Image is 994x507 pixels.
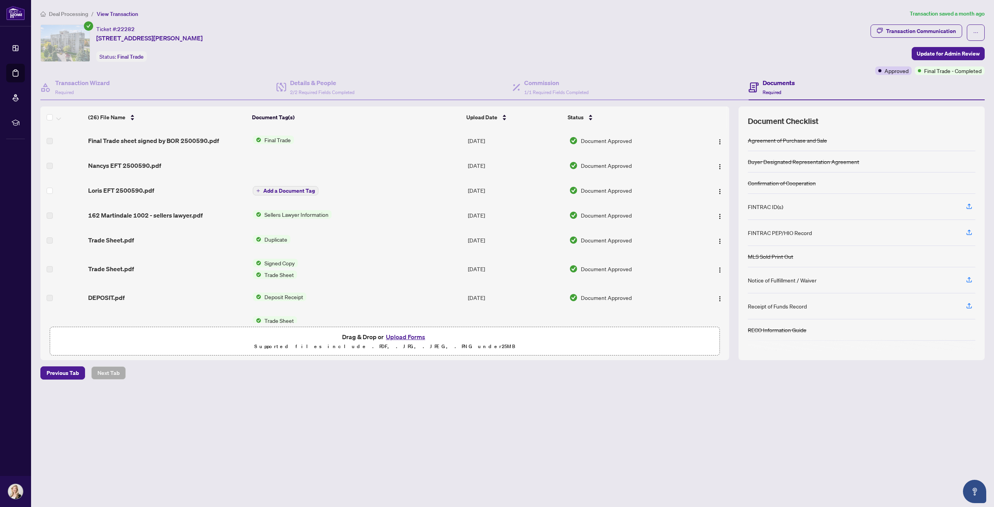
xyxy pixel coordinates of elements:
[261,235,290,244] span: Duplicate
[569,293,578,302] img: Document Status
[253,259,300,279] button: Status IconSigned CopyStatus IconTrade Sheet
[581,322,632,331] span: Document Approved
[263,188,315,193] span: Add a Document Tag
[963,480,986,503] button: Open asap
[261,210,332,219] span: Sellers Lawyer Information
[581,161,632,170] span: Document Approved
[117,53,144,60] span: Final Trade
[117,26,135,33] span: 22282
[524,89,589,95] span: 1/1 Required Fields Completed
[261,136,294,144] span: Final Trade
[466,113,497,122] span: Upload Date
[886,25,956,37] div: Transaction Communication
[88,161,161,170] span: Nancys EFT 2500590.pdf
[717,164,723,170] img: Logo
[717,213,723,220] img: Logo
[253,316,309,337] button: Status IconTrade Sheet
[85,106,249,128] th: (26) File Name
[714,291,726,304] button: Logo
[96,33,203,43] span: [STREET_ADDRESS][PERSON_NAME]
[253,270,261,279] img: Status Icon
[569,136,578,145] img: Document Status
[88,322,152,331] span: Trade Sheet_Miller.pdf
[465,153,567,178] td: [DATE]
[748,179,816,187] div: Confirmation of Cooperation
[253,293,306,301] button: Status IconDeposit Receipt
[50,327,719,356] span: Drag & Drop orUpload FormsSupported files include .PDF, .JPG, .JPEG, .PNG under25MB
[8,484,23,499] img: Profile Icon
[465,203,567,228] td: [DATE]
[384,332,427,342] button: Upload Forms
[748,228,812,237] div: FINTRAC PEP/HIO Record
[568,113,584,122] span: Status
[261,259,298,267] span: Signed Copy
[581,136,632,145] span: Document Approved
[748,326,806,334] div: RECO Information Guide
[88,211,203,220] span: 162 Martindale 1002 - sellers lawyer.pdf
[261,270,297,279] span: Trade Sheet
[973,30,978,35] span: ellipsis
[91,9,94,18] li: /
[912,47,985,60] button: Update for Admin Review
[748,202,783,211] div: FINTRAC ID(s)
[55,78,110,87] h4: Transaction Wizard
[253,186,318,196] button: Add a Document Tag
[763,78,795,87] h4: Documents
[717,296,723,302] img: Logo
[917,47,980,60] span: Update for Admin Review
[748,252,793,261] div: MLS Sold Print Out
[88,293,125,302] span: DEPOSIT.pdf
[342,332,427,342] span: Drag & Drop or
[465,285,567,310] td: [DATE]
[253,235,290,244] button: Status IconDuplicate
[565,106,691,128] th: Status
[871,24,962,38] button: Transaction Communication
[261,293,306,301] span: Deposit Receipt
[465,178,567,203] td: [DATE]
[569,161,578,170] img: Document Status
[91,366,126,380] button: Next Tab
[97,10,138,17] span: View Transaction
[253,210,261,219] img: Status Icon
[253,259,261,267] img: Status Icon
[714,321,726,333] button: Logo
[581,211,632,220] span: Document Approved
[465,253,567,285] td: [DATE]
[748,302,807,310] div: Receipt of Funds Record
[569,186,578,195] img: Document Status
[763,89,781,95] span: Required
[55,342,715,351] p: Supported files include .PDF, .JPG, .JPEG, .PNG under 25 MB
[249,106,463,128] th: Document Tag(s)
[714,234,726,246] button: Logo
[465,128,567,153] td: [DATE]
[569,211,578,220] img: Document Status
[748,116,818,127] span: Document Checklist
[717,139,723,145] img: Logo
[714,134,726,147] button: Logo
[885,66,909,75] span: Approved
[569,265,578,273] img: Document Status
[253,316,261,325] img: Status Icon
[569,322,578,331] img: Document Status
[40,366,85,380] button: Previous Tab
[717,188,723,195] img: Logo
[569,236,578,244] img: Document Status
[96,24,135,33] div: Ticket #:
[581,265,632,273] span: Document Approved
[714,184,726,197] button: Logo
[41,25,90,61] img: IMG-X9888341_1.jpg
[88,235,134,245] span: Trade Sheet.pdf
[717,238,723,244] img: Logo
[524,78,589,87] h4: Commission
[256,189,260,193] span: plus
[40,11,46,17] span: home
[88,136,219,145] span: Final Trade sheet signed by BOR 2500590.pdf
[253,235,261,244] img: Status Icon
[465,310,567,343] td: [DATE]
[290,89,355,95] span: 2/2 Required Fields Completed
[253,136,294,144] button: Status IconFinal Trade
[47,367,79,379] span: Previous Tab
[253,210,332,219] button: Status IconSellers Lawyer Information
[748,276,817,284] div: Notice of Fulfillment / Waiver
[84,21,93,31] span: check-circle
